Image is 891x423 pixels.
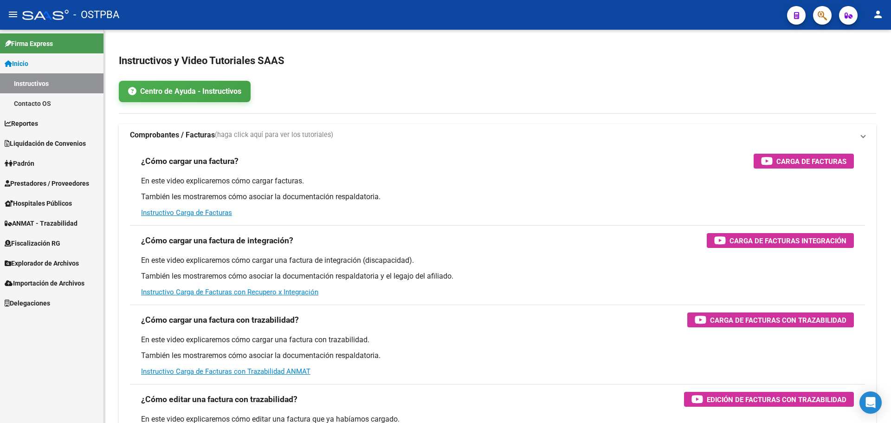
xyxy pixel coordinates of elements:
span: Hospitales Públicos [5,198,72,208]
a: Instructivo Carga de Facturas con Trazabilidad ANMAT [141,367,310,376]
p: En este video explicaremos cómo cargar una factura con trazabilidad. [141,335,854,345]
button: Edición de Facturas con Trazabilidad [684,392,854,407]
span: Delegaciones [5,298,50,308]
h3: ¿Cómo editar una factura con trazabilidad? [141,393,297,406]
p: También les mostraremos cómo asociar la documentación respaldatoria y el legajo del afiliado. [141,271,854,281]
p: También les mostraremos cómo asociar la documentación respaldatoria. [141,192,854,202]
span: Inicio [5,59,28,69]
span: Firma Express [5,39,53,49]
mat-icon: person [872,9,884,20]
p: En este video explicaremos cómo cargar facturas. [141,176,854,186]
span: Carga de Facturas Integración [730,235,846,247]
p: En este video explicaremos cómo cargar una factura de integración (discapacidad). [141,255,854,266]
strong: Comprobantes / Facturas [130,130,215,140]
span: Liquidación de Convenios [5,138,86,149]
span: Carga de Facturas con Trazabilidad [710,314,846,326]
span: Fiscalización RG [5,238,60,248]
span: (haga click aquí para ver los tutoriales) [215,130,333,140]
span: Carga de Facturas [776,156,846,167]
a: Centro de Ayuda - Instructivos [119,81,251,102]
span: Importación de Archivos [5,278,84,288]
span: Explorador de Archivos [5,258,79,268]
h2: Instructivos y Video Tutoriales SAAS [119,52,876,70]
span: Prestadores / Proveedores [5,178,89,189]
div: Open Intercom Messenger [859,391,882,414]
h3: ¿Cómo cargar una factura con trazabilidad? [141,313,299,326]
p: También les mostraremos cómo asociar la documentación respaldatoria. [141,351,854,361]
span: ANMAT - Trazabilidad [5,218,77,228]
a: Instructivo Carga de Facturas [141,208,232,217]
h3: ¿Cómo cargar una factura? [141,155,239,168]
mat-icon: menu [7,9,19,20]
button: Carga de Facturas con Trazabilidad [687,312,854,327]
h3: ¿Cómo cargar una factura de integración? [141,234,293,247]
span: Edición de Facturas con Trazabilidad [707,394,846,405]
button: Carga de Facturas [754,154,854,169]
a: Instructivo Carga de Facturas con Recupero x Integración [141,288,318,296]
span: Padrón [5,158,34,169]
span: - OSTPBA [73,5,119,25]
mat-expansion-panel-header: Comprobantes / Facturas(haga click aquí para ver los tutoriales) [119,124,876,146]
span: Reportes [5,118,38,129]
button: Carga de Facturas Integración [707,233,854,248]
